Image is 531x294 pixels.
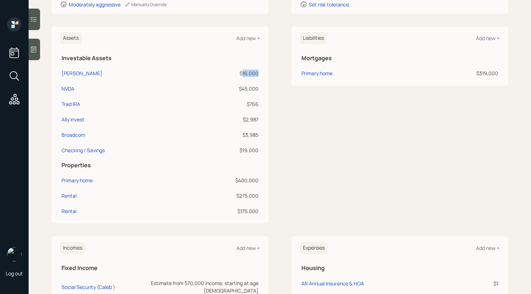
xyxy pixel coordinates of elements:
div: NVDA [62,85,74,92]
div: $766 [189,100,259,108]
div: Moderately aggressive [69,1,121,8]
div: Broadcom [62,131,85,139]
h5: Investable Assets [62,55,259,62]
div: Social Security (Caleb ) [62,284,115,290]
h6: Liabilities [300,32,327,44]
div: Rental [62,207,77,215]
img: retirable_logo.png [7,247,21,261]
h5: Properties [62,162,259,169]
div: AR Annual Insurance & HOA [301,280,364,287]
div: Rental [62,192,77,199]
div: [PERSON_NAME] [62,69,102,77]
div: $3,985 [189,131,259,139]
div: $1 [420,280,498,287]
div: $275,000 [189,192,259,199]
div: Manually Override [125,1,167,8]
h6: Expenses [300,242,328,254]
div: Ally Invest [62,116,84,123]
div: Add new + [476,245,500,251]
div: $16,000 [189,69,259,77]
h6: Assets [60,32,82,44]
div: $45,000 [189,85,259,92]
div: $19,000 [189,146,259,154]
h5: Housing [301,265,498,271]
div: Primary home [301,69,333,77]
div: $2,987 [189,116,259,123]
div: $400,000 [189,177,259,184]
h6: Incomes [60,242,85,254]
div: Add new + [236,35,260,42]
h5: Fixed Income [62,265,259,271]
div: $175,000 [189,207,259,215]
div: Add new + [236,245,260,251]
div: Trad IRA [62,100,80,108]
div: Log out [6,270,23,277]
div: Primary home [62,177,93,184]
div: $319,000 [417,69,498,77]
h5: Mortgages [301,55,498,62]
div: Set risk tolerance [309,1,349,8]
div: Checking / Savings [62,146,105,154]
div: Add new + [476,35,500,42]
